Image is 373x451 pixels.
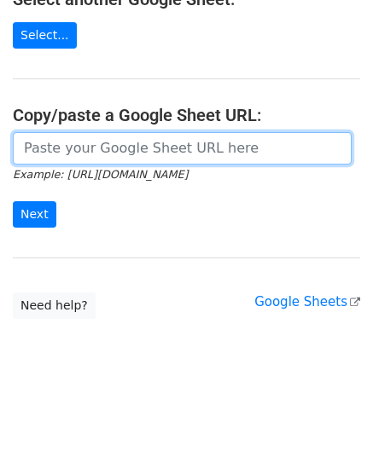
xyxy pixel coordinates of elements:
a: Select... [13,22,77,49]
input: Next [13,201,56,228]
h4: Copy/paste a Google Sheet URL: [13,105,360,125]
input: Paste your Google Sheet URL here [13,132,352,165]
small: Example: [URL][DOMAIN_NAME] [13,168,188,181]
iframe: Chat Widget [288,369,373,451]
a: Google Sheets [254,294,360,309]
a: Need help? [13,292,96,319]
